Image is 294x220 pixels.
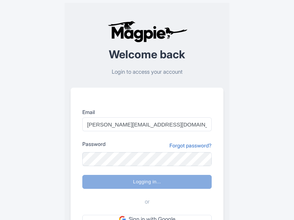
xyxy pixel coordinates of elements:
label: Email [82,108,212,116]
a: Forgot password? [169,142,212,149]
input: you@example.com [82,117,212,131]
span: or [145,198,150,206]
input: Logging in... [82,175,212,189]
h2: Welcome back [71,48,223,60]
img: logo-ab69f6fb50320c5b225c76a69d11143b.png [106,21,189,43]
label: Password [82,140,105,148]
p: Login to access your account [71,68,223,76]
